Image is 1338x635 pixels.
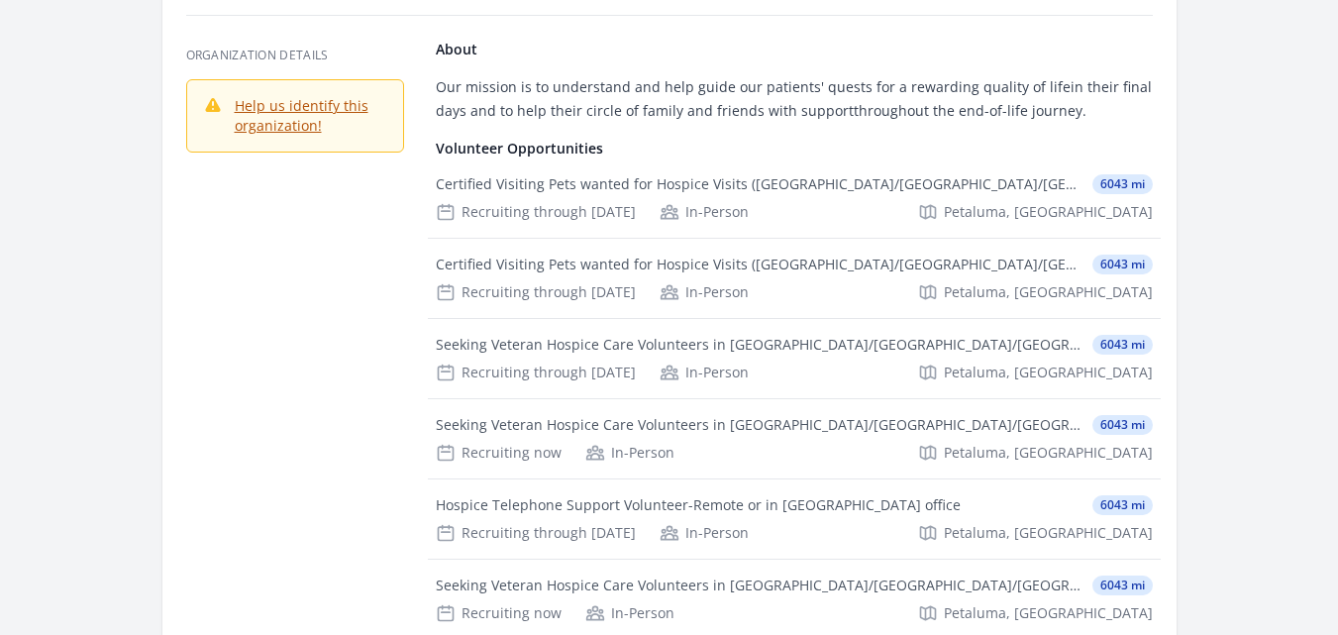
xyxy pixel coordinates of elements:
a: Help us identify this organization! [235,96,368,135]
span: 6043 mi [1092,335,1153,355]
div: In-Person [660,282,749,302]
div: Hospice Telephone Support Volunteer-Remote or in [GEOGRAPHIC_DATA] office [436,495,961,515]
div: Recruiting through [DATE] [436,523,636,543]
span: Petaluma, [GEOGRAPHIC_DATA] [944,603,1153,623]
div: In-Person [585,443,674,463]
span: Petaluma, [GEOGRAPHIC_DATA] [944,443,1153,463]
a: Hospice Telephone Support Volunteer-Remote or in [GEOGRAPHIC_DATA] office 6043 mi Recruiting thro... [428,479,1161,559]
div: Recruiting through [DATE] [436,363,636,382]
span: Petaluma, [GEOGRAPHIC_DATA] [944,523,1153,543]
a: Certified Visiting Pets wanted for Hospice Visits ([GEOGRAPHIC_DATA]/[GEOGRAPHIC_DATA]/[GEOGRAPHI... [428,239,1161,318]
p: Our mission is to understand and help guide our patients' quests for a rewarding quality of lifei... [436,75,1153,123]
span: Petaluma, [GEOGRAPHIC_DATA] [944,282,1153,302]
div: Recruiting now [436,443,562,463]
div: In-Person [660,202,749,222]
span: Petaluma, [GEOGRAPHIC_DATA] [944,202,1153,222]
div: Seeking Veteran Hospice Care Volunteers in [GEOGRAPHIC_DATA]/[GEOGRAPHIC_DATA]/[GEOGRAPHIC_DATA]/... [436,415,1084,435]
h4: About [436,40,1153,59]
div: Certified Visiting Pets wanted for Hospice Visits ([GEOGRAPHIC_DATA]/[GEOGRAPHIC_DATA]/[GEOGRAPHI... [436,174,1084,194]
div: Recruiting now [436,603,562,623]
div: In-Person [660,363,749,382]
div: In-Person [660,523,749,543]
div: Recruiting through [DATE] [436,202,636,222]
div: Seeking Veteran Hospice Care Volunteers in [GEOGRAPHIC_DATA]/[GEOGRAPHIC_DATA]/[GEOGRAPHIC_DATA]/... [436,576,1084,595]
span: 6043 mi [1092,576,1153,595]
a: Seeking Veteran Hospice Care Volunteers in [GEOGRAPHIC_DATA]/[GEOGRAPHIC_DATA]/[GEOGRAPHIC_DATA]/... [428,399,1161,478]
span: 6043 mi [1092,495,1153,515]
div: Recruiting through [DATE] [436,282,636,302]
span: 6043 mi [1092,174,1153,194]
div: In-Person [585,603,674,623]
h4: Volunteer Opportunities [436,139,1153,159]
span: Petaluma, [GEOGRAPHIC_DATA] [944,363,1153,382]
a: Certified Visiting Pets wanted for Hospice Visits ([GEOGRAPHIC_DATA]/[GEOGRAPHIC_DATA]/[GEOGRAPHI... [428,159,1161,238]
span: 6043 mi [1092,255,1153,274]
div: Certified Visiting Pets wanted for Hospice Visits ([GEOGRAPHIC_DATA]/[GEOGRAPHIC_DATA]/[GEOGRAPHI... [436,255,1084,274]
a: Seeking Veteran Hospice Care Volunteers in [GEOGRAPHIC_DATA]/[GEOGRAPHIC_DATA]/[GEOGRAPHIC_DATA]/... [428,319,1161,398]
span: 6043 mi [1092,415,1153,435]
h3: Organization Details [186,48,404,63]
div: Seeking Veteran Hospice Care Volunteers in [GEOGRAPHIC_DATA]/[GEOGRAPHIC_DATA]/[GEOGRAPHIC_DATA]/... [436,335,1084,355]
